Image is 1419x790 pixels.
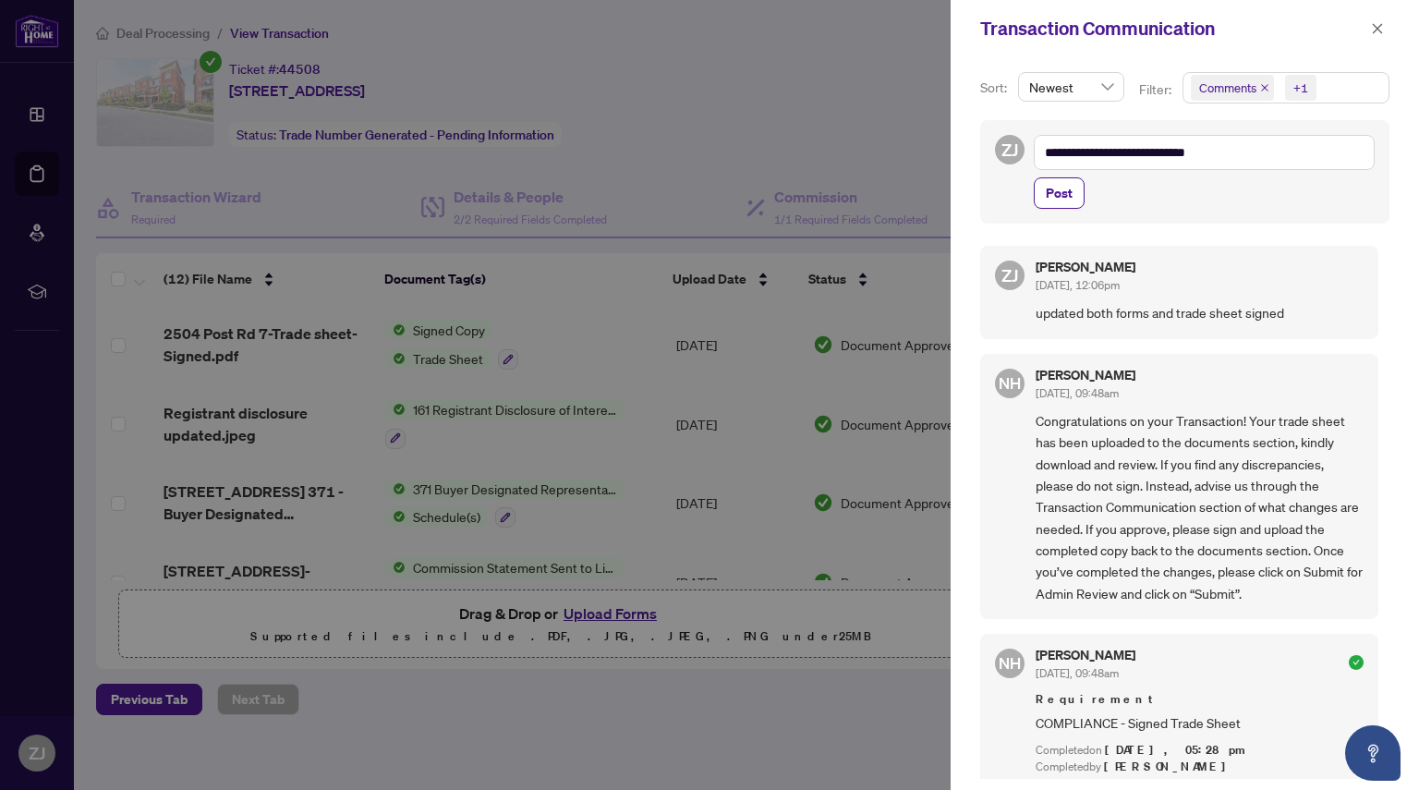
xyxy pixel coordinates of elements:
h5: [PERSON_NAME] [1036,261,1135,273]
span: Congratulations on your Transaction! Your trade sheet has been uploaded to the documents section,... [1036,410,1364,604]
h5: [PERSON_NAME] [1036,649,1135,662]
span: [DATE], 05:28pm [1105,742,1248,758]
h5: [PERSON_NAME] [1036,369,1135,382]
span: NH [999,371,1021,395]
span: [DATE], 09:48am [1036,386,1119,400]
span: Requirement [1036,690,1364,709]
span: Post [1046,178,1073,208]
div: +1 [1293,79,1308,97]
span: [DATE], 09:48am [1036,666,1119,680]
span: ZJ [1001,137,1018,163]
span: [DATE], 12:06pm [1036,278,1120,292]
button: Open asap [1345,725,1401,781]
span: ZJ [1001,262,1018,288]
span: COMPLIANCE - Signed Trade Sheet [1036,712,1364,734]
span: close [1371,22,1384,35]
span: Newest [1029,73,1113,101]
div: Transaction Communication [980,15,1365,43]
p: Sort: [980,78,1011,98]
div: Completed by [1036,759,1364,776]
span: updated both forms and trade sheet signed [1036,302,1364,323]
span: Comments [1191,75,1274,101]
span: [PERSON_NAME] [1104,759,1236,774]
span: NH [999,651,1021,675]
span: Comments [1199,79,1256,97]
span: close [1260,83,1269,92]
span: check-circle [1349,655,1364,670]
div: Completed on [1036,742,1364,760]
button: Post [1034,177,1085,209]
p: Filter: [1139,79,1174,100]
